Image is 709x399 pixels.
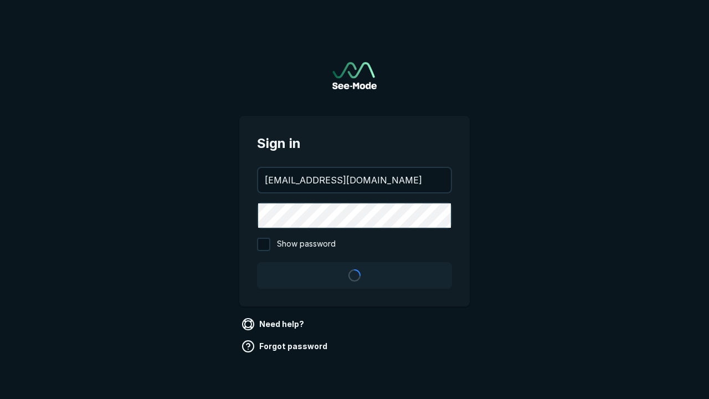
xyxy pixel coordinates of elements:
span: Sign in [257,134,452,154]
a: Forgot password [239,337,332,355]
a: Need help? [239,315,309,333]
span: Show password [277,238,336,251]
img: See-Mode Logo [332,62,377,89]
a: Go to sign in [332,62,377,89]
input: your@email.com [258,168,451,192]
